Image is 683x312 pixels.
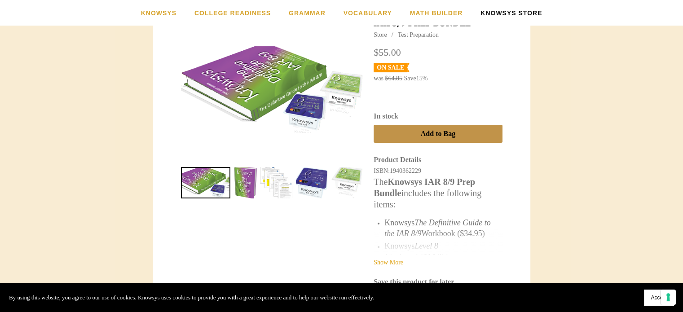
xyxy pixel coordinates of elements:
a: Show More [374,259,403,266]
a: IAR 8/9 Prep Bundle 3 [296,167,328,199]
span: Accept [651,294,667,301]
a: Store [374,31,387,38]
button: Accept [644,290,674,306]
span: Save [404,75,416,82]
strong: Knowsys IAR 8/9 Prep Bundle [374,177,475,198]
span: 15% [416,75,428,82]
p: By using this website, you agree to our use of cookies. Knowsys uses cookies to provide you with ... [9,293,374,303]
span: In stock [374,112,398,120]
div: Breadcrumbs [374,31,502,47]
a: IAR 8/9 Prep Bundle 1 [234,167,257,199]
s: $64.85 [385,75,402,82]
span: ISBN: [374,167,390,174]
em: The Definitive Guide to the IAR 8/9 [384,218,490,238]
button: Your consent preferences for tracking technologies [661,290,676,305]
span: Knowsys Workbook ($34.95) [384,218,490,238]
span: Add to Bag [421,130,455,138]
a: IAR 8/9 Prep Bundle 4 [331,167,363,199]
div: On Sale [377,63,404,72]
img: IAR 8/9 Prep Bundle [181,46,363,132]
span: $55.00 [374,47,401,58]
span: The includes the following items: [374,177,481,209]
button: Add to Bag [374,125,502,143]
span: / [387,31,398,38]
span: was [374,75,383,82]
span: 1940362229 [390,167,421,174]
iframe: PayPal Message 1 [374,90,502,99]
a: Test Preparation [398,31,439,38]
a: IAR 8/9 Prep Bundle 2 [260,167,292,199]
h1: IAR 8/9 Prep Bundle [374,16,502,29]
div: Save this product for later [374,277,502,287]
a: IAR 8/9 Prep Bundle 0 [181,167,230,199]
div: Product Details [374,155,502,165]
